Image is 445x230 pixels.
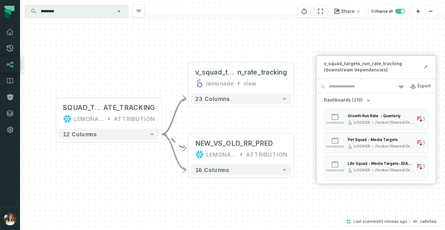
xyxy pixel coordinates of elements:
[324,60,423,73] span: v_squad_targets_run_rate_tracking (downstream dependencies)
[195,166,229,173] span: 16 columns
[243,79,256,88] div: view
[103,103,155,112] span: ATE_TRACKING
[324,97,351,103] span: Dashboards
[423,164,425,169] span: 1
[354,218,407,225] p: Last scanned
[423,140,425,145] span: 1
[324,156,428,177] button: dashboardLOOKER/looker/Shared/Growth/Growth - 2025 Dashboards/Life Squad/Life - EOM targets history1
[368,5,408,18] button: Collapse all
[326,169,344,172] span: dashboard
[424,5,437,18] button: zoom out
[206,150,236,159] div: LEMONADE
[326,121,344,124] span: dashboard
[375,144,414,149] div: /looker/Shared/Growth/Growth - 2025 Dashboards/Pet Squad
[378,219,407,224] relative-time: Sep 17, 2025, 10:08 AM GMT+2
[348,161,414,166] div: Life Squad - Media Targets- [DATE]
[74,114,104,123] div: LEMONADE
[354,168,370,173] div: LOOKER
[161,134,187,170] g: Edge from e34b576977ac28765528142934ed7b4d to 7847edf11a7ca1250ea6eb157e42a437
[324,132,428,153] button: dashboardLOOKER/looker/Shared/Growth/Growth - 2025 Dashboards/Pet Squad1
[206,79,233,88] div: lemonade
[417,83,431,89] div: Export
[161,99,187,134] g: Edge from e34b576977ac28765528142934ed7b4d to d044996c9de1f907c0f1924cb7db8734
[412,5,424,18] button: zoom in
[238,68,287,77] span: n_rate_tracking
[195,68,238,77] span: v_squad_targets_ru
[195,95,230,102] span: 23 columns
[246,150,287,159] div: ATTRIBUTION
[375,168,414,173] div: /looker/Shared/Growth/Growth - 2025 Dashboards/Life Squad/Life - EOM targets history
[114,114,155,123] div: ATTRIBUTION
[348,113,401,118] div: Growth Run Rate - Quarterly
[342,218,440,225] button: Last scanned[DATE] 10:08:51 AMca0e5ee
[324,108,428,129] button: dashboardLOOKER/looker/Shared/Growth/Growth - 2025 Dashboards1
[4,213,16,225] img: avatar of Sharon Lifchitz
[405,81,431,92] a: Export
[354,144,370,149] div: LOOKER
[63,103,103,112] span: SQUAD_TARGETS_RUN_R
[420,220,437,223] h4: ca0e5ee
[352,97,363,103] span: (218)
[330,5,365,18] button: Share
[195,68,287,77] div: v_squad_targets_run_rate_tracking
[375,120,414,125] div: /looker/Shared/Growth/Growth - 2025 Dashboards
[195,139,273,148] div: NEW_VS_OLD_RR_PRED
[63,103,155,112] div: SQUAD_TARGETS_RUN_RATE_TRACKING
[324,180,428,201] button: dashboardLOOKER/looker/Shared/Company-Wide Dashboards/Renters Company1
[348,137,398,142] div: Pet Squad - Media Targets
[423,116,425,121] span: 1
[354,120,370,125] div: LOOKER
[63,131,97,138] span: 12 columns
[161,134,187,148] g: Edge from e34b576977ac28765528142934ed7b4d to 7847edf11a7ca1250ea6eb157e42a437
[324,97,371,103] button: Dashboards(218)
[326,145,344,148] span: dashboard
[116,8,122,14] button: Clear search query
